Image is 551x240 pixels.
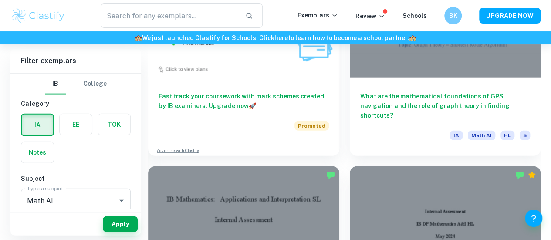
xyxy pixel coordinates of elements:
[402,12,427,19] a: Schools
[22,115,53,135] button: IA
[297,10,338,20] p: Exemplars
[10,7,66,24] img: Clastify logo
[27,185,63,192] label: Type a subject
[515,171,524,179] img: Marked
[450,131,463,140] span: IA
[527,171,536,179] div: Premium
[520,131,530,140] span: 5
[409,34,416,41] span: 🏫
[159,91,329,111] h6: Fast track your coursework with mark schemes created by IB examiners. Upgrade now
[249,102,256,109] span: 🚀
[448,11,458,20] h6: BK
[21,142,54,163] button: Notes
[135,34,142,41] span: 🏫
[444,7,462,24] button: BK
[115,195,128,207] button: Open
[525,210,542,227] button: Help and Feedback
[2,33,549,43] h6: We just launched Clastify for Schools. Click to learn how to become a school partner.
[500,131,514,140] span: HL
[10,49,141,73] h6: Filter exemplars
[355,11,385,21] p: Review
[101,3,238,28] input: Search for any exemplars...
[274,34,288,41] a: here
[21,99,131,108] h6: Category
[98,114,130,135] button: TOK
[45,74,66,95] button: IB
[360,91,531,120] h6: What are the mathematical foundations of GPS navigation and the role of graph theory in finding s...
[83,74,107,95] button: College
[157,148,199,154] a: Advertise with Clastify
[468,131,495,140] span: Math AI
[21,174,131,183] h6: Subject
[45,74,107,95] div: Filter type choice
[326,171,335,179] img: Marked
[103,216,138,232] button: Apply
[294,121,329,131] span: Promoted
[479,8,541,24] button: UPGRADE NOW
[60,114,92,135] button: EE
